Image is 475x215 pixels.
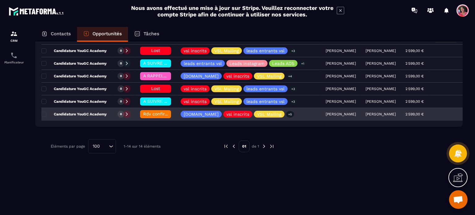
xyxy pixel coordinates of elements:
[92,31,122,37] p: Opportunités
[289,86,297,92] p: +3
[2,47,26,69] a: schedulerschedulerPlanificateur
[41,74,107,79] p: Candidature YouGC Academy
[124,144,160,148] p: 1-14 sur 14 éléments
[289,48,297,54] p: +3
[2,39,26,42] p: CRM
[120,74,122,78] p: 0
[91,143,102,150] span: 100
[286,111,294,118] p: +5
[41,86,107,91] p: Candidature YouGC Academy
[143,73,213,78] span: A RAPPELER/GHOST/NO SHOW✖️
[289,98,297,105] p: +3
[405,49,424,53] p: 2 599,00 €
[231,144,237,149] img: prev
[184,112,219,116] p: [DOMAIN_NAME]
[51,144,85,148] p: Éléments par page
[184,87,207,91] p: vsl inscrits
[184,74,219,78] p: [DOMAIN_NAME]
[184,99,207,104] p: vsl inscrits
[246,99,285,104] p: leads entrants vsl
[41,99,107,104] p: Candidature YouGC Academy
[226,74,249,78] p: vsl inscrits
[41,61,107,66] p: Candidature YouGC Academy
[239,140,250,152] p: 01
[405,99,424,104] p: 2 599,00 €
[2,25,26,47] a: formationformationCRM
[143,99,169,104] span: A SUIVRE ⏳
[257,74,281,78] p: VSL Mailing
[269,144,275,149] img: next
[229,61,264,66] p: Leads Instagram
[366,74,396,78] p: [PERSON_NAME]
[120,49,122,53] p: 0
[366,49,396,53] p: [PERSON_NAME]
[366,99,396,104] p: [PERSON_NAME]
[143,61,169,66] span: A SUIVRE ⏳
[257,112,281,116] p: VSL Mailing
[10,30,18,37] img: formation
[366,112,396,116] p: [PERSON_NAME]
[88,139,116,153] div: Search for option
[120,61,122,66] p: 0
[246,87,285,91] p: leads entrants vsl
[143,111,178,116] span: Rdv confirmé ✅
[261,144,267,149] img: next
[366,87,396,91] p: [PERSON_NAME]
[184,61,222,66] p: leads entrants vsl
[41,112,107,117] p: Candidature YouGC Academy
[120,112,122,116] p: 0
[51,31,71,37] p: Contacts
[9,6,64,17] img: logo
[366,61,396,66] p: [PERSON_NAME]
[128,27,165,42] a: Tâches
[143,31,159,37] p: Tâches
[41,48,107,53] p: Candidature YouGC Academy
[77,27,128,42] a: Opportunités
[405,87,424,91] p: 2 599,00 €
[449,190,468,209] div: Ouvrir le chat
[223,144,229,149] img: prev
[214,87,239,91] p: VSL Mailing
[252,144,259,149] p: de 1
[120,99,122,104] p: 0
[405,74,424,78] p: 2 599,00 €
[299,60,306,67] p: +1
[35,27,77,42] a: Contacts
[102,143,107,150] input: Search for option
[151,86,160,91] span: Lost
[272,61,294,66] p: Leads ADS
[286,73,294,80] p: +4
[405,61,424,66] p: 2 599,00 €
[214,99,239,104] p: VSL Mailing
[246,49,285,53] p: leads entrants vsl
[131,5,334,18] h2: Nous avons effectué une mise à jour sur Stripe. Veuillez reconnecter votre compte Stripe afin de ...
[2,61,26,64] p: Planificateur
[120,87,122,91] p: 0
[184,49,207,53] p: vsl inscrits
[151,48,160,53] span: Lost
[405,112,424,116] p: 2 599,00 €
[10,52,18,59] img: scheduler
[226,112,249,116] p: vsl inscrits
[214,49,239,53] p: VSL Mailing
